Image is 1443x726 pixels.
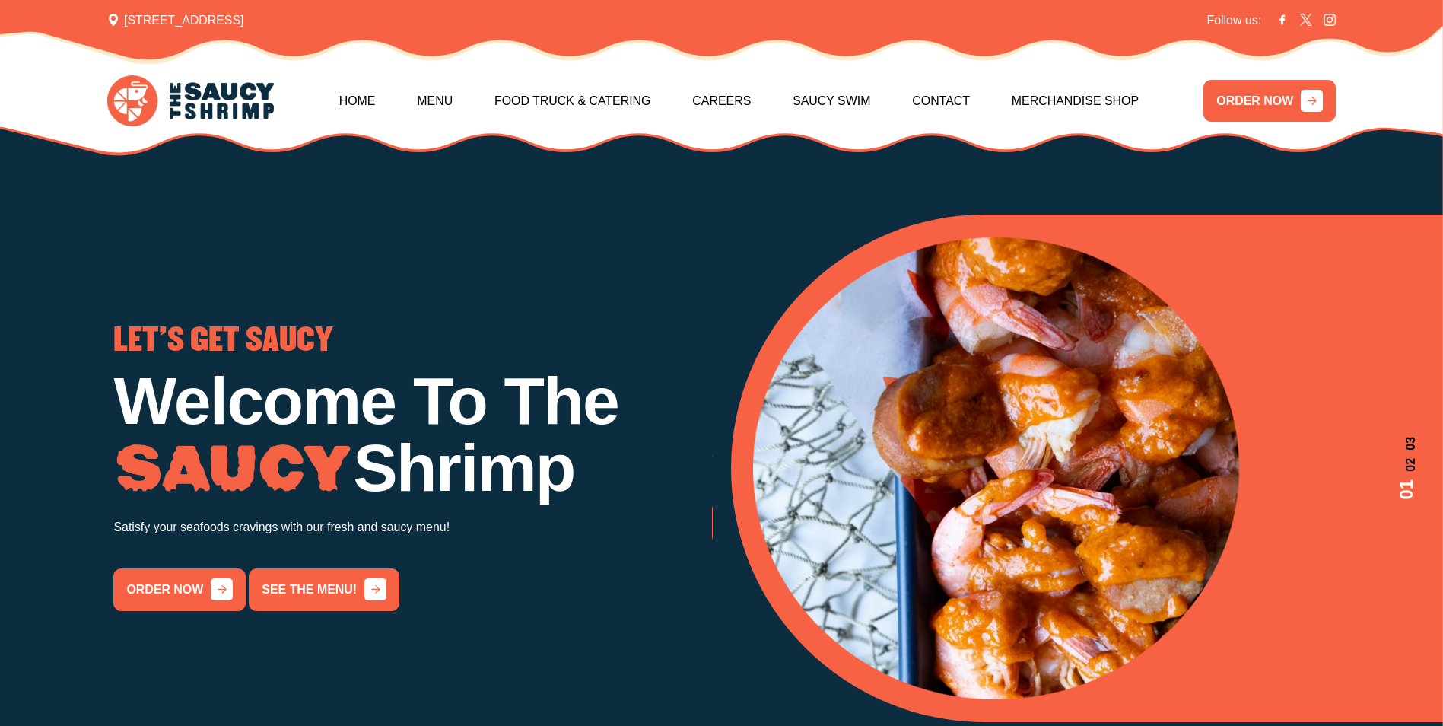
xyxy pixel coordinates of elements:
span: LET'S GET SAUCY [113,326,333,356]
span: 02 [1393,458,1420,472]
a: Contact [912,68,970,134]
a: Food Truck & Catering [494,68,651,134]
p: Satisfy your seafoods cravings with our fresh and saucy menu! [113,517,712,538]
a: order now [712,502,844,544]
img: logo [107,75,274,126]
a: Merchandise Shop [1012,68,1139,134]
div: 2 / 3 [712,326,1311,544]
span: [STREET_ADDRESS] [107,11,244,30]
h1: Welcome To The Shrimp [113,368,712,502]
span: 01 [1393,479,1420,500]
a: order now [113,568,246,611]
a: Menu [417,68,453,134]
div: 1 / 3 [753,237,1420,699]
span: GO THE WHOLE NINE YARDS [712,326,1059,356]
span: 03 [1393,437,1420,451]
a: See the menu! [249,568,399,611]
h1: Low Country Boil [712,368,1311,435]
a: ORDER NOW [1203,80,1336,123]
p: Try our famous Whole Nine Yards sauce! The recipe is our secret! [712,451,1311,472]
img: Banner Image [753,237,1239,699]
a: Saucy Swim [793,68,870,134]
span: Follow us: [1206,11,1261,30]
a: Home [339,68,376,134]
a: Careers [692,68,751,134]
div: 1 / 3 [113,326,712,610]
img: Image [113,444,353,494]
